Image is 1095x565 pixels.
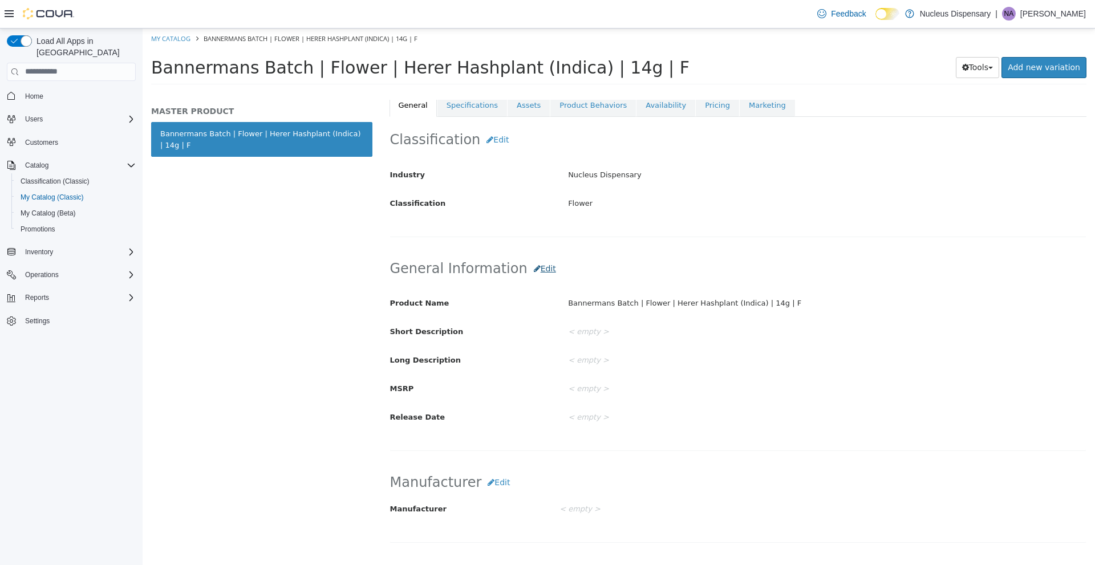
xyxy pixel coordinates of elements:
span: Home [25,92,43,101]
a: Product Behaviors [408,65,493,89]
span: Bannermans Batch | Flower | Herer Hashplant (Indica) | 14g | F [9,29,547,49]
span: Promotions [16,222,136,236]
span: Catalog [25,161,48,170]
span: Users [21,112,136,126]
button: Reports [21,291,54,304]
span: Product Name [248,270,307,279]
a: Customers [21,136,63,149]
button: Home [2,88,140,104]
span: Settings [25,316,50,326]
span: Long Description [248,327,318,336]
button: Tools [813,29,857,50]
button: Edit [338,101,372,122]
button: Inventory [2,244,140,260]
span: Feedback [831,8,866,19]
button: Catalog [2,157,140,173]
span: Classification [248,170,303,179]
span: Release Date [248,384,303,393]
span: Load All Apps in [GEOGRAPHIC_DATA] [32,35,136,58]
nav: Complex example [7,83,136,359]
span: Short Description [248,299,321,307]
a: Pricing [553,65,597,89]
a: General [247,65,294,89]
span: Promotions [21,225,55,234]
div: < empty > [417,294,952,314]
button: Inventory [21,245,58,259]
span: NA [1004,7,1014,21]
div: < empty > [417,379,952,399]
span: My Catalog (Beta) [16,206,136,220]
a: My Catalog (Beta) [16,206,80,220]
input: Dark Mode [875,8,899,20]
span: Classification (Classic) [16,174,136,188]
span: Classification (Classic) [21,177,90,186]
a: Home [21,90,48,103]
h2: General Information [248,230,944,251]
h2: Classification [248,101,944,122]
button: Classification (Classic) [11,173,140,189]
h2: Manufacturer [248,444,944,465]
div: < empty > [417,471,893,491]
h2: Manufacturer SKUs [248,535,407,556]
p: [PERSON_NAME] [1020,7,1086,21]
a: Feedback [813,2,870,25]
a: Settings [21,314,54,328]
span: Inventory [21,245,136,259]
span: Industry [248,142,283,151]
div: Neil Ashmeade [1002,7,1016,21]
h5: MASTER PRODUCT [9,78,230,88]
button: My Catalog (Beta) [11,205,140,221]
p: | [995,7,997,21]
button: Catalog [21,158,53,172]
button: Edit [378,535,407,556]
span: Reports [21,291,136,304]
span: Customers [21,135,136,149]
div: Bannermans Batch | Flower | Herer Hashplant (Indica) | 14g | F [417,265,952,285]
div: Nucleus Dispensary [417,137,952,157]
button: Settings [2,312,140,329]
button: Users [2,111,140,127]
button: Reports [2,290,140,306]
span: Customers [25,138,58,147]
a: Marketing [597,65,652,89]
a: Promotions [16,222,60,236]
span: Inventory [25,247,53,257]
button: Users [21,112,47,126]
button: Promotions [11,221,140,237]
p: Nucleus Dispensary [920,7,991,21]
span: Bannermans Batch | Flower | Herer Hashplant (Indica) | 14g | F [61,6,275,14]
button: Operations [2,267,140,283]
button: Edit [385,230,420,251]
span: Operations [25,270,59,279]
span: Home [21,89,136,103]
div: < empty > [417,322,952,342]
a: Specifications [295,65,364,89]
span: My Catalog (Beta) [21,209,76,218]
span: Users [25,115,43,124]
span: My Catalog (Classic) [21,193,84,202]
span: Manufacturer [248,476,304,485]
span: My Catalog (Classic) [16,190,136,204]
a: Assets [365,65,407,89]
button: My Catalog (Classic) [11,189,140,205]
span: MSRP [248,356,271,364]
span: Catalog [21,158,136,172]
a: My Catalog (Classic) [16,190,88,204]
button: Operations [21,268,63,282]
button: Edit [339,444,374,465]
img: Cova [23,8,74,19]
div: Flower [417,165,952,185]
span: Dark Mode [875,20,876,21]
div: < empty > [417,351,952,371]
a: My Catalog [9,6,48,14]
button: Customers [2,134,140,151]
a: Add new variation [859,29,944,50]
span: Operations [21,268,136,282]
a: Availability [494,65,553,89]
a: Bannermans Batch | Flower | Herer Hashplant (Indica) | 14g | F [9,94,230,128]
a: Classification (Classic) [16,174,94,188]
span: Settings [21,314,136,328]
span: Reports [25,293,49,302]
